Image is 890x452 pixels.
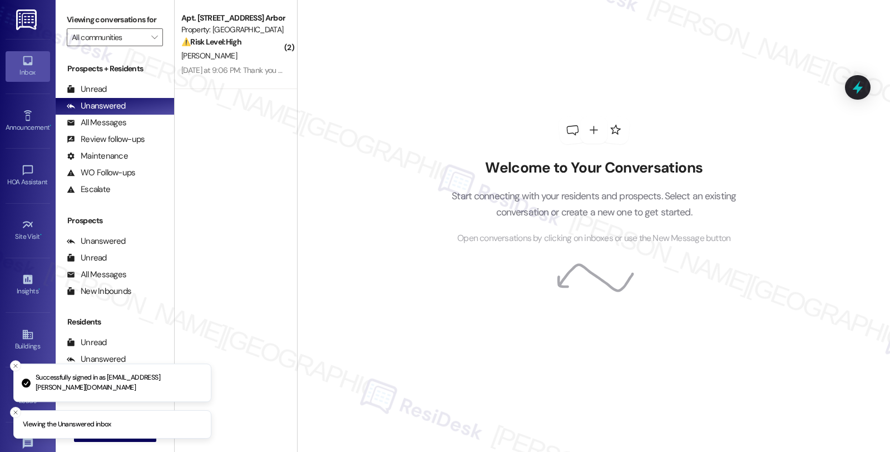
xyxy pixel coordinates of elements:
p: Viewing the Unanswered inbox [23,420,111,430]
div: New Inbounds [67,286,131,297]
div: Unanswered [67,235,126,247]
span: • [38,286,40,293]
label: Viewing conversations for [67,11,163,28]
div: Residents [56,316,174,328]
div: Unread [67,252,107,264]
a: Inbox [6,51,50,81]
div: Unread [67,337,107,348]
div: Prospects + Residents [56,63,174,75]
a: HOA Assistant [6,161,50,191]
div: [DATE] at 9:06 PM: Thank you for your message. Our offices are currently closed, but we will cont... [181,65,865,75]
p: Successfully signed in as [EMAIL_ADDRESS][PERSON_NAME][DOMAIN_NAME] [36,373,202,392]
img: ResiDesk Logo [16,9,39,30]
div: All Messages [67,117,126,129]
div: Unread [67,83,107,95]
div: All Messages [67,269,126,281]
span: • [40,231,42,239]
p: Start connecting with your residents and prospects. Select an existing conversation or create a n... [435,188,753,220]
div: Maintenance [67,150,128,162]
div: Prospects [56,215,174,227]
span: Open conversations by clicking on inboxes or use the New Message button [457,232,730,245]
input: All communities [72,28,145,46]
strong: ⚠️ Risk Level: High [181,37,241,47]
span: • [50,122,51,130]
div: Unanswered [67,353,126,365]
button: Close toast [10,407,21,418]
a: Buildings [6,325,50,355]
div: Escalate [67,184,110,195]
div: Property: [GEOGRAPHIC_DATA] [181,24,284,36]
a: Insights • [6,270,50,300]
h2: Welcome to Your Conversations [435,159,753,177]
div: Review follow-ups [67,134,145,145]
div: Apt. [STREET_ADDRESS] Arbor Valley Townhomes Homeowners Association, Inc. [181,12,284,24]
div: WO Follow-ups [67,167,135,179]
a: Leads [6,380,50,410]
i:  [151,33,157,42]
span: [PERSON_NAME] [181,51,237,61]
button: Close toast [10,360,21,371]
a: Site Visit • [6,215,50,245]
div: Unanswered [67,100,126,112]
